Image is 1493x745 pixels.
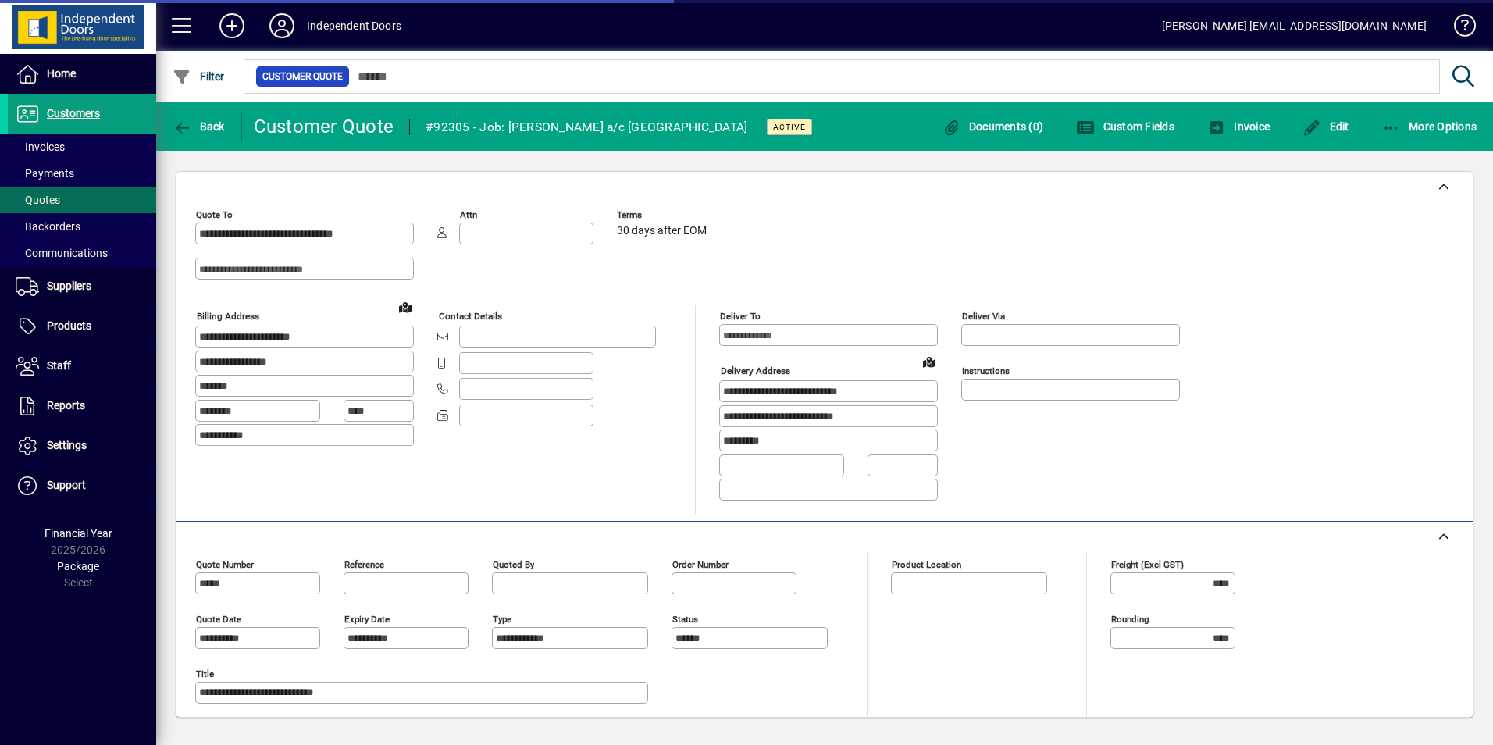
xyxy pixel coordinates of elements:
[8,240,156,266] a: Communications
[307,13,401,38] div: Independent Doors
[773,122,806,132] span: Active
[460,209,477,220] mat-label: Attn
[47,280,91,292] span: Suppliers
[156,112,242,141] app-page-header-button: Back
[617,210,711,220] span: Terms
[47,399,85,412] span: Reports
[1207,120,1270,133] span: Invoice
[8,347,156,386] a: Staff
[262,69,343,84] span: Customer Quote
[672,613,698,624] mat-label: Status
[47,479,86,491] span: Support
[169,112,229,141] button: Back
[8,307,156,346] a: Products
[47,67,76,80] span: Home
[720,311,761,322] mat-label: Deliver To
[1442,3,1473,54] a: Knowledge Base
[962,365,1010,376] mat-label: Instructions
[1111,613,1149,624] mat-label: Rounding
[942,120,1043,133] span: Documents (0)
[1203,112,1274,141] button: Invoice
[8,426,156,465] a: Settings
[1302,120,1349,133] span: Edit
[8,387,156,426] a: Reports
[207,12,257,40] button: Add
[493,558,534,569] mat-label: Quoted by
[1111,558,1184,569] mat-label: Freight (excl GST)
[196,613,241,624] mat-label: Quote date
[8,55,156,94] a: Home
[257,12,307,40] button: Profile
[47,319,91,332] span: Products
[617,225,707,237] span: 30 days after EOM
[8,187,156,213] a: Quotes
[672,558,729,569] mat-label: Order number
[1299,112,1353,141] button: Edit
[45,527,112,540] span: Financial Year
[16,194,60,206] span: Quotes
[47,359,71,372] span: Staff
[8,466,156,505] a: Support
[962,311,1005,322] mat-label: Deliver via
[892,558,961,569] mat-label: Product location
[16,247,108,259] span: Communications
[8,160,156,187] a: Payments
[1162,13,1427,38] div: [PERSON_NAME] [EMAIL_ADDRESS][DOMAIN_NAME]
[47,439,87,451] span: Settings
[1382,120,1477,133] span: More Options
[344,613,390,624] mat-label: Expiry date
[1378,112,1481,141] button: More Options
[8,134,156,160] a: Invoices
[173,70,225,83] span: Filter
[8,213,156,240] a: Backorders
[1076,120,1174,133] span: Custom Fields
[16,220,80,233] span: Backorders
[393,294,418,319] a: View on map
[169,62,229,91] button: Filter
[196,209,233,220] mat-label: Quote To
[196,668,214,679] mat-label: Title
[57,560,99,572] span: Package
[16,167,74,180] span: Payments
[917,349,942,374] a: View on map
[254,114,394,139] div: Customer Quote
[426,115,747,140] div: #92305 - Job: [PERSON_NAME] a/c [GEOGRAPHIC_DATA]
[344,558,384,569] mat-label: Reference
[173,120,225,133] span: Back
[1072,112,1178,141] button: Custom Fields
[16,141,65,153] span: Invoices
[196,558,254,569] mat-label: Quote number
[8,267,156,306] a: Suppliers
[47,107,100,119] span: Customers
[493,613,511,624] mat-label: Type
[938,112,1047,141] button: Documents (0)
